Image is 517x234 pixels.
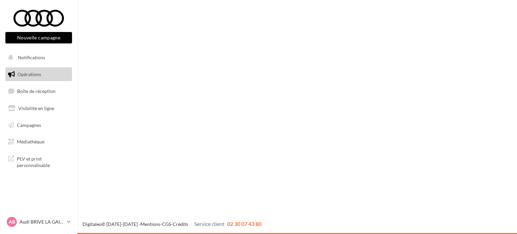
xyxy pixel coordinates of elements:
[194,221,225,227] span: Service client
[18,105,54,111] span: Visibilité en ligne
[17,139,44,144] span: Médiathèque
[162,221,171,227] a: CGS
[4,101,73,115] a: Visibilité en ligne
[4,118,73,132] a: Campagnes
[17,154,69,169] span: PLV et print personnalisable
[9,219,15,225] span: AB
[5,32,72,43] button: Nouvelle campagne
[82,221,102,227] a: Digitaleo
[20,219,64,225] p: Audi BRIVE LA GAILLARDE
[5,215,72,228] a: AB Audi BRIVE LA GAILLARDE
[4,152,73,171] a: PLV et print personnalisable
[18,55,45,60] span: Notifications
[18,71,41,77] span: Opérations
[173,221,188,227] a: Crédits
[4,67,73,81] a: Opérations
[17,122,41,128] span: Campagnes
[82,221,262,227] span: © [DATE]-[DATE] - - -
[4,135,73,149] a: Médiathèque
[4,84,73,98] a: Boîte de réception
[17,88,56,94] span: Boîte de réception
[140,221,160,227] a: Mentions
[227,221,262,227] span: 02 30 07 43 80
[4,51,71,65] button: Notifications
